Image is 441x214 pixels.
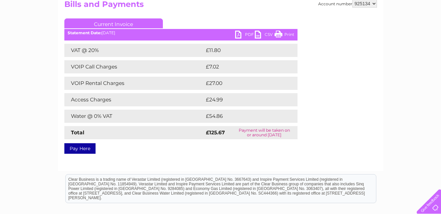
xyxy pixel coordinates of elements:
[204,93,285,106] td: £24.99
[325,28,338,33] a: Water
[204,44,283,57] td: £11.80
[64,44,204,57] td: VAT @ 20%
[204,77,284,90] td: £27.00
[68,30,101,35] b: Statement Date:
[64,60,204,73] td: VOIP Call Charges
[360,28,380,33] a: Telecoms
[64,93,204,106] td: Access Charges
[15,17,49,37] img: logo.png
[64,77,204,90] td: VOIP Rental Charges
[204,110,285,123] td: £54.86
[64,143,96,154] a: Pay Here
[384,28,393,33] a: Blog
[419,28,435,33] a: Log out
[64,110,204,123] td: Water @ 0% VAT
[66,4,376,32] div: Clear Business is a trading name of Verastar Limited (registered in [GEOGRAPHIC_DATA] No. 3667643...
[231,126,297,139] td: Payment will be taken on or around [DATE]
[342,28,356,33] a: Energy
[275,31,294,40] a: Print
[317,3,363,12] a: 0333 014 3131
[204,60,282,73] td: £7.02
[71,129,84,136] strong: Total
[64,18,163,28] a: Current Invoice
[255,31,275,40] a: CSV
[206,129,225,136] strong: £125.67
[235,31,255,40] a: PDF
[64,31,298,35] div: [DATE]
[397,28,413,33] a: Contact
